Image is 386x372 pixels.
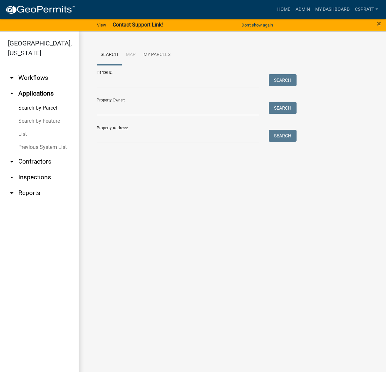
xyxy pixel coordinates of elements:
i: arrow_drop_down [8,158,16,166]
i: arrow_drop_down [8,189,16,197]
i: arrow_drop_down [8,173,16,181]
span: × [377,19,381,28]
button: Close [377,20,381,27]
button: Don't show again [239,20,276,30]
a: My Parcels [140,44,174,65]
a: My Dashboard [313,3,352,16]
strong: Contact Support Link! [113,22,163,28]
a: cspratt [352,3,381,16]
a: Search [97,44,122,65]
button: Search [269,102,297,114]
a: View [94,20,109,30]
a: Admin [293,3,313,16]
i: arrow_drop_down [8,74,16,82]
button: Search [269,130,297,142]
a: Home [275,3,293,16]
button: Search [269,74,297,86]
i: arrow_drop_up [8,90,16,97]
